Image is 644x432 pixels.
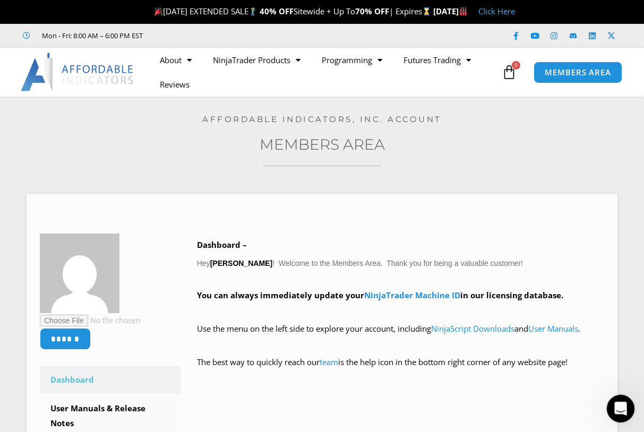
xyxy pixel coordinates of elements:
a: Reviews [149,72,200,97]
a: team [320,357,338,367]
a: 0 [486,57,533,88]
span: MEMBERS AREA [545,68,611,76]
span: Mon - Fri: 8:00 AM – 6:00 PM EST [39,29,143,42]
a: Futures Trading [393,48,482,72]
div: Hey ! Welcome to the Members Area. Thank you for being a valuable customer! [197,238,604,385]
strong: 70% OFF [355,6,389,16]
span: 0 [512,61,520,70]
a: About [149,48,202,72]
iframe: Customer reviews powered by Trustpilot [158,30,317,41]
a: NinjaTrader Products [202,48,311,72]
a: MEMBERS AREA [534,62,622,83]
a: User Manuals [528,323,578,334]
img: ⌛ [423,7,431,15]
img: 🏌️‍♂️ [249,7,257,15]
a: Click Here [478,6,515,16]
nav: Menu [149,48,500,97]
strong: [PERSON_NAME] [210,259,272,267]
a: Dashboard [40,366,181,394]
a: Members Area [260,135,385,153]
a: Programming [311,48,393,72]
img: 🎉 [154,7,162,15]
strong: You can always immediately update your in our licensing database. [197,290,563,300]
img: LogoAI | Affordable Indicators – NinjaTrader [21,53,135,91]
p: Use the menu on the left side to explore your account, including and . [197,322,604,351]
a: NinjaScript Downloads [431,323,514,334]
b: Dashboard – [197,239,247,250]
strong: [DATE] [433,6,468,16]
p: The best way to quickly reach our is the help icon in the bottom right corner of any website page! [197,355,604,385]
a: Affordable Indicators, Inc. Account [202,114,442,124]
img: ef9d9fdf05e5630d831d471d57b909a7a352dca1c0449a1d58a3c189cdb7f4d0 [40,234,119,313]
strong: 40% OFF [260,6,294,16]
span: [DATE] EXTENDED SALE Sitewide + Up To | Expires [152,6,433,16]
a: NinjaTrader Machine ID [364,290,460,300]
img: 🏭 [459,7,467,15]
iframe: Intercom live chat [607,395,635,423]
